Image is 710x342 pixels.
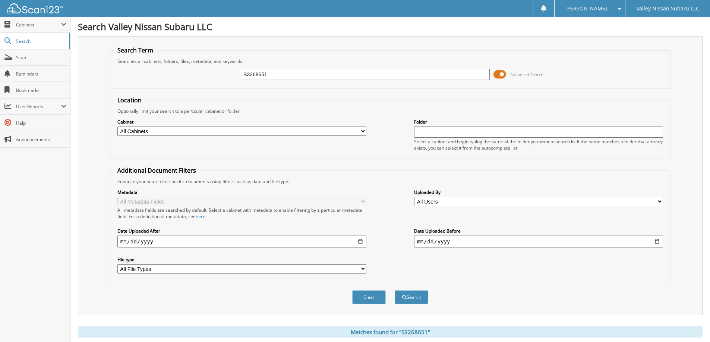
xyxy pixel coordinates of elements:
[7,3,63,13] img: scan123-logo-white.svg
[414,236,663,247] input: end
[117,207,366,220] div: All metadata fields are searched by default. Select a cabinet with metadata to enable filtering b...
[114,166,200,175] legend: Additional Document Filters
[16,71,66,77] span: Reminders
[636,6,699,11] span: Valley Nissan Subaru LLC
[117,228,366,234] label: Date Uploaded After
[16,87,66,93] span: Bookmarks
[196,213,205,220] a: here
[395,290,428,304] button: Search
[565,6,607,11] span: [PERSON_NAME]
[16,103,61,110] span: User Reports
[117,189,366,195] label: Metadata
[114,46,157,54] legend: Search Term
[16,38,65,44] span: Search
[414,119,663,125] label: Folder
[16,120,66,126] span: Help
[16,22,61,28] span: Cabinets
[414,189,663,195] label: Uploaded By
[114,178,667,185] div: Enhance your search for specific documents using filters such as date and file type.
[510,72,543,77] span: Advanced Search
[78,326,703,338] div: Matches found for "S3268651"
[114,58,667,64] div: Searches all cabinets, folders, files, metadata, and keywords
[117,119,366,125] label: Cabinet
[114,108,667,114] div: Optionally limit your search to a particular cabinet or folder
[78,20,703,33] h1: Search Valley Nissan Subaru LLC
[414,138,663,151] div: Select a cabinet and begin typing the name of the folder you want to search in. If the name match...
[117,236,366,247] input: start
[16,54,66,61] span: Scan
[114,96,145,104] legend: Location
[117,256,366,263] label: File type
[16,136,66,143] span: Announcements
[414,228,663,234] label: Date Uploaded Before
[352,290,386,304] button: Clear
